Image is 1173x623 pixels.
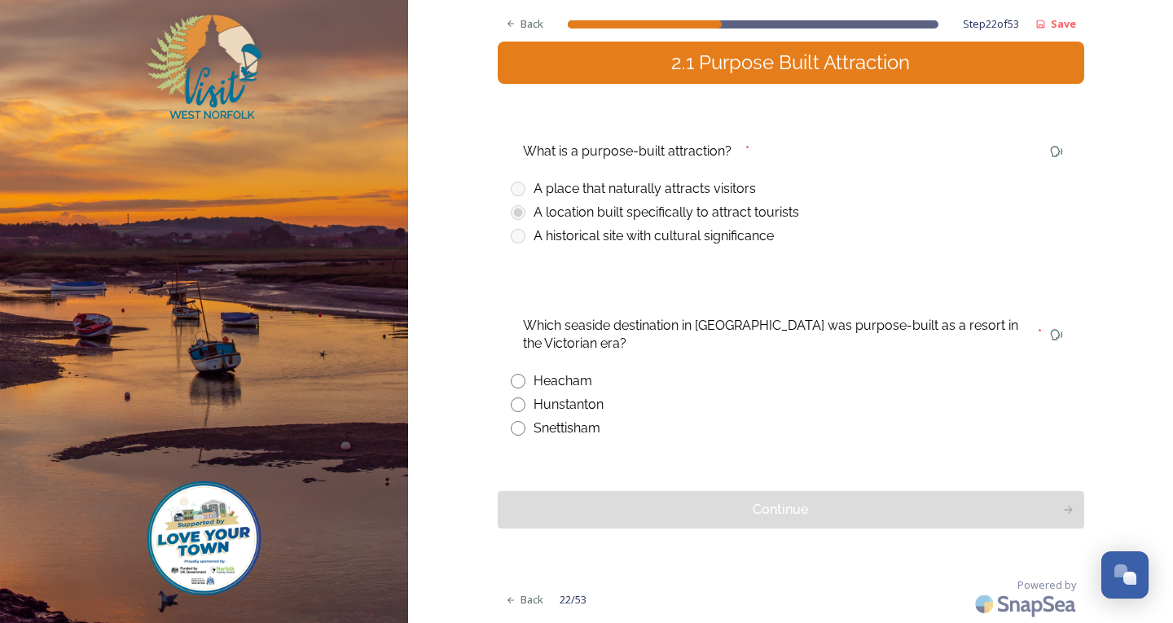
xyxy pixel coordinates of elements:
span: Step 22 of 53 [963,16,1019,32]
span: 22 / 53 [560,592,586,608]
span: Back [521,592,543,608]
div: A historical site with cultural significance [534,226,774,246]
div: Snettisham [534,419,600,438]
button: Continue [498,491,1084,529]
span: Powered by [1017,577,1076,593]
button: Open Chat [1101,551,1149,599]
div: Which seaside destination in [GEOGRAPHIC_DATA] was purpose-built as a resort in the Victorian era? [511,307,1036,363]
div: A place that naturally attracts visitors [534,179,756,199]
div: 2.1 Purpose Built Attraction [504,48,1078,77]
div: Continue [507,500,1055,520]
span: Back [521,16,543,32]
div: Heacham [534,371,592,391]
div: A location built specifically to attract tourists [534,203,799,222]
img: SnapSea Logo [970,585,1084,623]
div: What is a purpose-built attraction? [511,133,744,171]
div: Hunstanton [534,395,604,415]
strong: Save [1051,16,1076,31]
